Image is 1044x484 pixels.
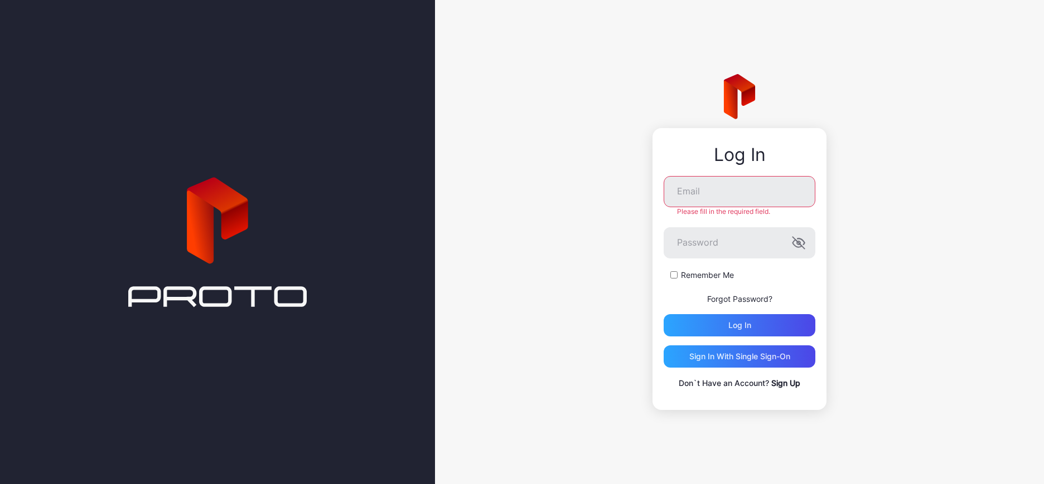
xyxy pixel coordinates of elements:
p: Don`t Have an Account? [664,377,815,390]
div: Log In [664,145,815,165]
input: Password [664,227,815,258]
button: Log in [664,314,815,336]
div: Log in [728,321,751,330]
a: Forgot Password? [707,294,772,304]
label: Remember Me [681,270,734,281]
div: Sign in With Single Sign-On [689,352,790,361]
a: Sign Up [771,378,800,388]
button: Password [792,236,805,250]
div: Please fill in the required field. [664,207,815,216]
button: Sign in With Single Sign-On [664,345,815,368]
input: Email [664,176,815,207]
